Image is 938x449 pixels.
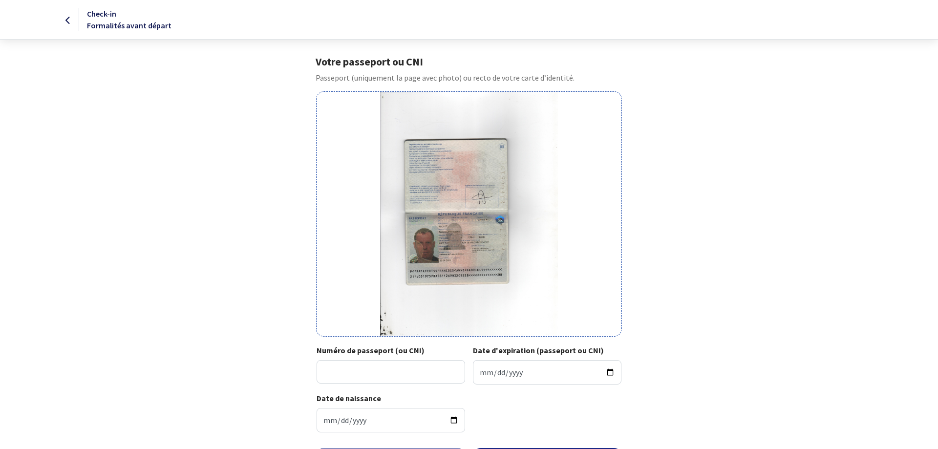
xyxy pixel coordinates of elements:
[380,92,557,336] img: paccot-francois.jpg
[316,72,622,84] p: Passeport (uniquement la page avec photo) ou recto de votre carte d’identité.
[473,345,604,355] strong: Date d'expiration (passeport ou CNI)
[317,393,381,403] strong: Date de naissance
[317,345,425,355] strong: Numéro de passeport (ou CNI)
[316,55,622,68] h1: Votre passeport ou CNI
[87,9,171,30] span: Check-in Formalités avant départ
